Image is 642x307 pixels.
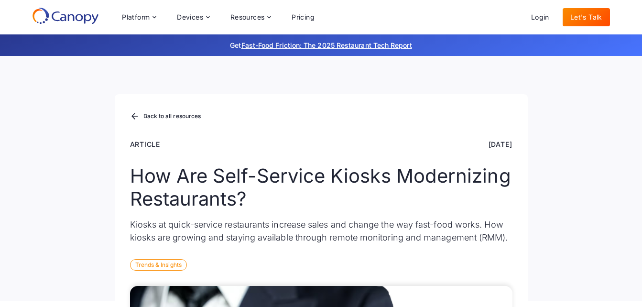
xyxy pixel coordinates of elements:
a: Pricing [284,8,322,26]
a: Fast-Food Friction: The 2025 Restaurant Tech Report [241,41,412,49]
div: [DATE] [489,139,512,149]
h1: How Are Self-Service Kiosks Modernizing Restaurants? [130,164,512,210]
div: Platform [114,8,163,27]
p: Kiosks at quick-service restaurants increase sales and change the way fast-food works. How kiosks... [130,218,512,244]
div: Platform [122,14,150,21]
a: Back to all resources [130,110,201,123]
div: Resources [230,14,265,21]
p: Get [87,40,555,50]
div: Back to all resources [143,113,201,119]
div: Devices [177,14,203,21]
div: Devices [169,8,217,27]
div: Trends & Insights [130,259,187,271]
a: Let's Talk [563,8,610,26]
div: Resources [223,8,278,27]
div: Article [130,139,161,149]
a: Login [523,8,557,26]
